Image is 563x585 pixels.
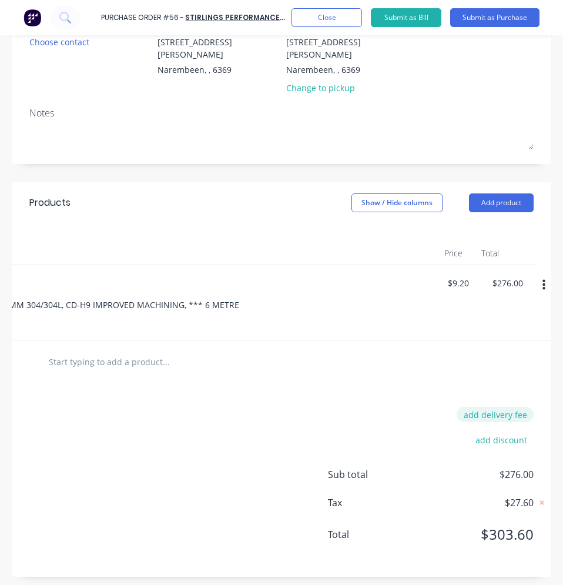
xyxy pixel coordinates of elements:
button: Close [291,8,362,27]
div: Products [29,196,71,210]
div: Choose contact [29,36,89,48]
button: Submit as Bill [371,8,441,27]
button: Show / Hide columns [351,193,443,212]
span: $276.00 [416,467,534,482]
span: Tax [328,496,416,510]
input: Start typing to add a product... [48,350,224,373]
div: Notes [29,106,534,120]
div: [STREET_ADDRESS][PERSON_NAME] [286,36,406,61]
img: Factory [24,9,41,26]
div: Price [435,242,472,265]
button: Add product [469,193,534,212]
div: [STREET_ADDRESS][PERSON_NAME] [157,36,277,61]
button: add delivery fee [457,407,534,422]
div: Total [472,242,508,265]
span: $303.60 [416,524,534,545]
span: Sub total [328,467,416,482]
button: add discount [468,432,534,447]
div: Narembeen, , 6369 [157,63,277,76]
div: Purchase Order #56 - [101,12,184,23]
button: Submit as Purchase [450,8,539,27]
div: Change to pickup [286,82,406,94]
span: $27.60 [416,496,534,510]
span: Total [328,527,416,541]
div: Narembeen, , 6369 [286,63,406,76]
a: STIRLINGS PERFORMANCE STEEL [185,12,303,22]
